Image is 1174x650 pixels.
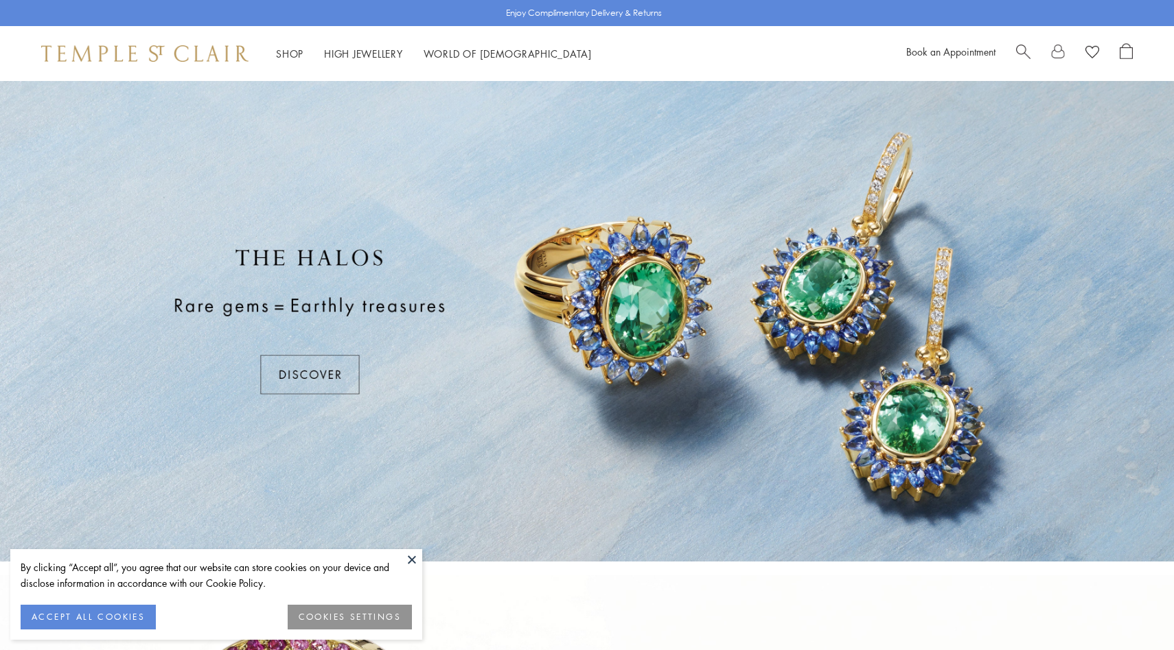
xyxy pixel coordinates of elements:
[21,605,156,629] button: ACCEPT ALL COOKIES
[276,45,592,62] nav: Main navigation
[276,47,303,60] a: ShopShop
[324,47,403,60] a: High JewelleryHigh Jewellery
[1105,585,1160,636] iframe: Gorgias live chat messenger
[1120,43,1133,64] a: Open Shopping Bag
[288,605,412,629] button: COOKIES SETTINGS
[424,47,592,60] a: World of [DEMOGRAPHIC_DATA]World of [DEMOGRAPHIC_DATA]
[506,6,662,20] p: Enjoy Complimentary Delivery & Returns
[1016,43,1031,64] a: Search
[21,559,412,591] div: By clicking “Accept all”, you agree that our website can store cookies on your device and disclos...
[906,45,995,58] a: Book an Appointment
[1085,43,1099,64] a: View Wishlist
[41,45,249,62] img: Temple St. Clair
